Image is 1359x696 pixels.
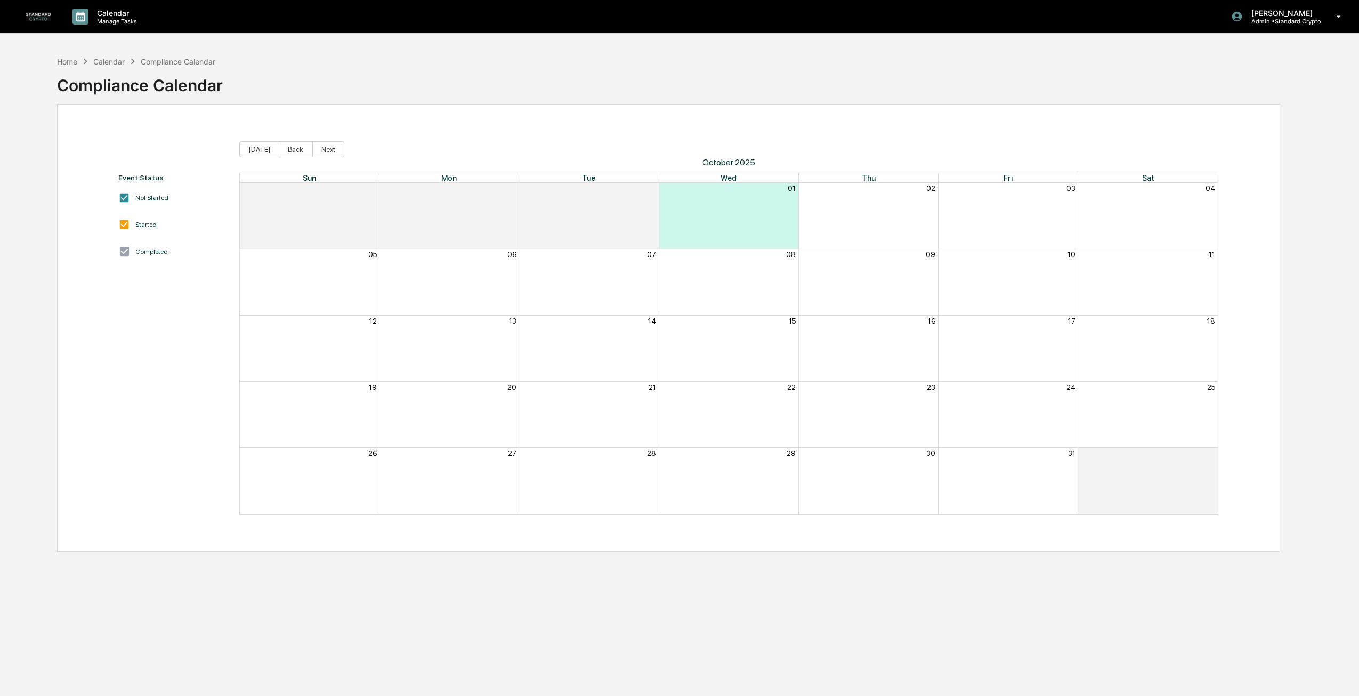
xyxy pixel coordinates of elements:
[239,173,1218,515] div: Month View
[135,221,157,228] div: Started
[441,173,457,182] span: Mon
[789,317,796,325] button: 15
[507,250,516,259] button: 06
[279,141,312,157] button: Back
[647,250,656,259] button: 07
[1066,184,1075,193] button: 03
[507,184,516,193] button: 29
[1004,173,1013,182] span: Fri
[1243,9,1321,18] p: [PERSON_NAME]
[786,250,796,259] button: 08
[368,184,377,193] button: 28
[862,173,876,182] span: Thu
[1207,317,1215,325] button: 18
[928,317,935,325] button: 16
[88,9,142,18] p: Calendar
[788,184,796,193] button: 01
[508,449,516,458] button: 27
[57,67,223,95] div: Compliance Calendar
[57,57,77,66] div: Home
[1068,317,1075,325] button: 17
[721,173,737,182] span: Wed
[927,383,935,391] button: 23
[1206,184,1215,193] button: 04
[926,184,935,193] button: 02
[88,18,142,25] p: Manage Tasks
[1067,250,1075,259] button: 10
[787,449,796,458] button: 29
[926,449,935,458] button: 30
[787,383,796,391] button: 22
[141,57,215,66] div: Compliance Calendar
[135,194,168,202] div: Not Started
[647,449,656,458] button: 28
[239,141,279,157] button: [DATE]
[1066,383,1075,391] button: 24
[26,12,51,21] img: logo
[1207,449,1215,458] button: 01
[303,173,316,182] span: Sun
[369,317,377,325] button: 12
[507,383,516,391] button: 20
[1243,18,1321,25] p: Admin • Standard Crypto
[1207,383,1215,391] button: 25
[509,317,516,325] button: 13
[1209,250,1215,259] button: 11
[118,173,228,182] div: Event Status
[239,157,1218,167] span: October 2025
[649,383,656,391] button: 21
[135,248,168,255] div: Completed
[1068,449,1075,458] button: 31
[926,250,935,259] button: 09
[312,141,344,157] button: Next
[1142,173,1154,182] span: Sat
[368,250,377,259] button: 05
[582,173,595,182] span: Tue
[369,383,377,391] button: 19
[368,449,377,458] button: 26
[647,184,656,193] button: 30
[648,317,656,325] button: 14
[93,57,125,66] div: Calendar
